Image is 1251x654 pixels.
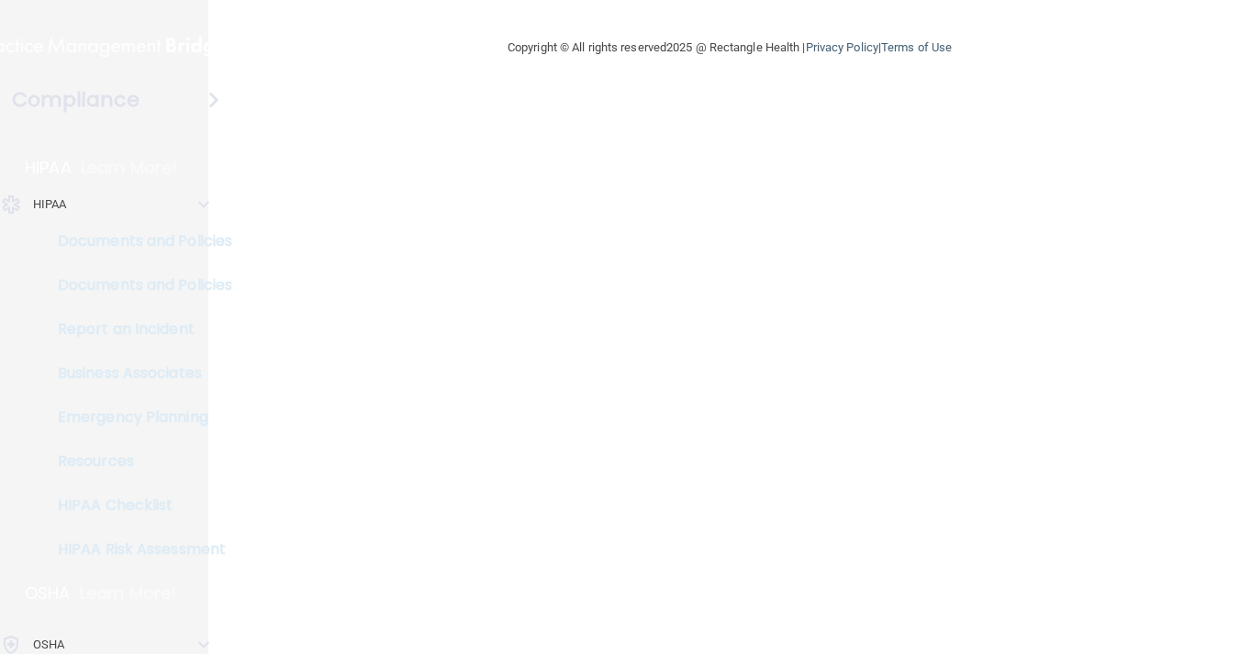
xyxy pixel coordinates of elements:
[12,87,140,113] h4: Compliance
[395,18,1065,77] div: Copyright © All rights reserved 2025 @ Rectangle Health | |
[12,320,262,338] p: Report an Incident
[81,157,178,179] p: Learn More!
[806,40,878,54] a: Privacy Policy
[12,496,262,515] p: HIPAA Checklist
[12,276,262,294] p: Documents and Policies
[25,157,72,179] p: HIPAA
[33,194,67,216] p: HIPAA
[12,364,262,382] p: Business Associates
[12,540,262,559] p: HIPAA Risk Assessment
[12,452,262,471] p: Resources
[12,232,262,250] p: Documents and Policies
[12,408,262,427] p: Emergency Planning
[881,40,952,54] a: Terms of Use
[25,582,71,604] p: OSHA
[80,582,177,604] p: Learn More!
